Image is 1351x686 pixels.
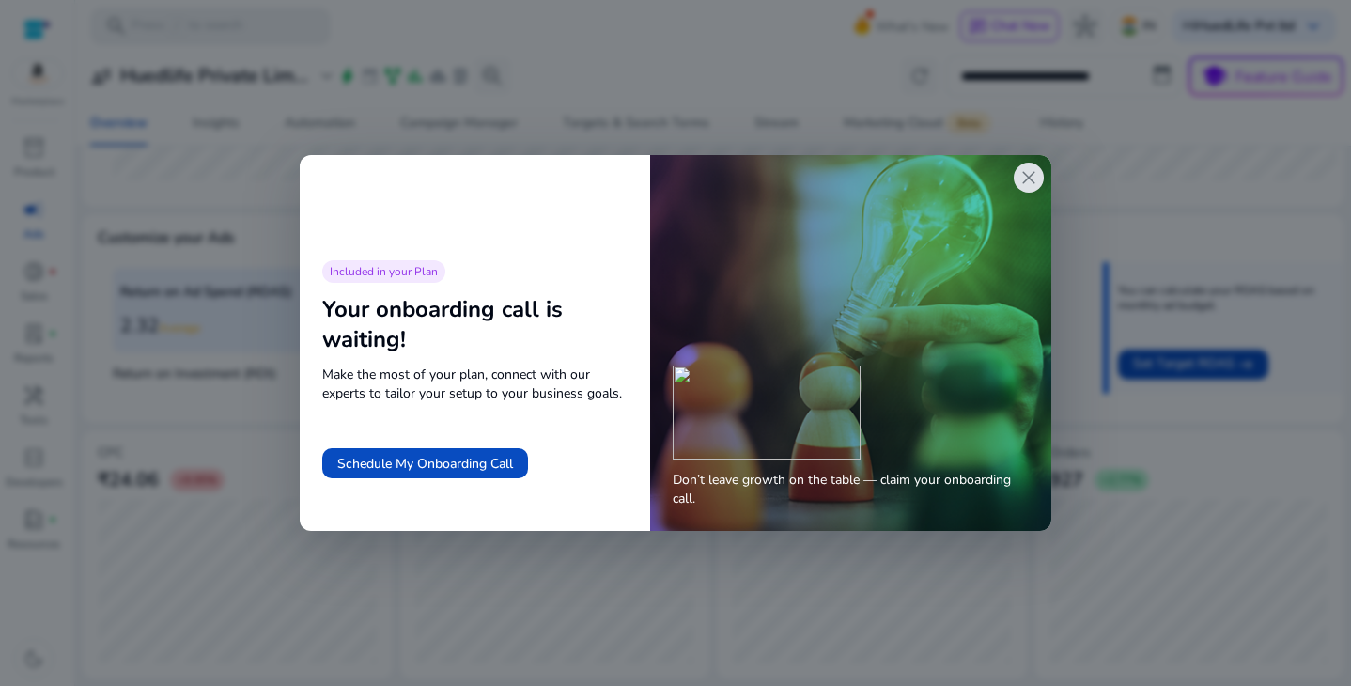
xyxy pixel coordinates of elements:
[322,294,628,354] div: Your onboarding call is waiting!
[322,448,528,478] button: Schedule My Onboarding Call
[1017,166,1040,189] span: close
[322,366,628,403] span: Make the most of your plan, connect with our experts to tailor your setup to your business goals.
[337,454,513,474] span: Schedule My Onboarding Call
[330,264,438,279] span: Included in your Plan
[673,471,1029,508] span: Don’t leave growth on the table — claim your onboarding call.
